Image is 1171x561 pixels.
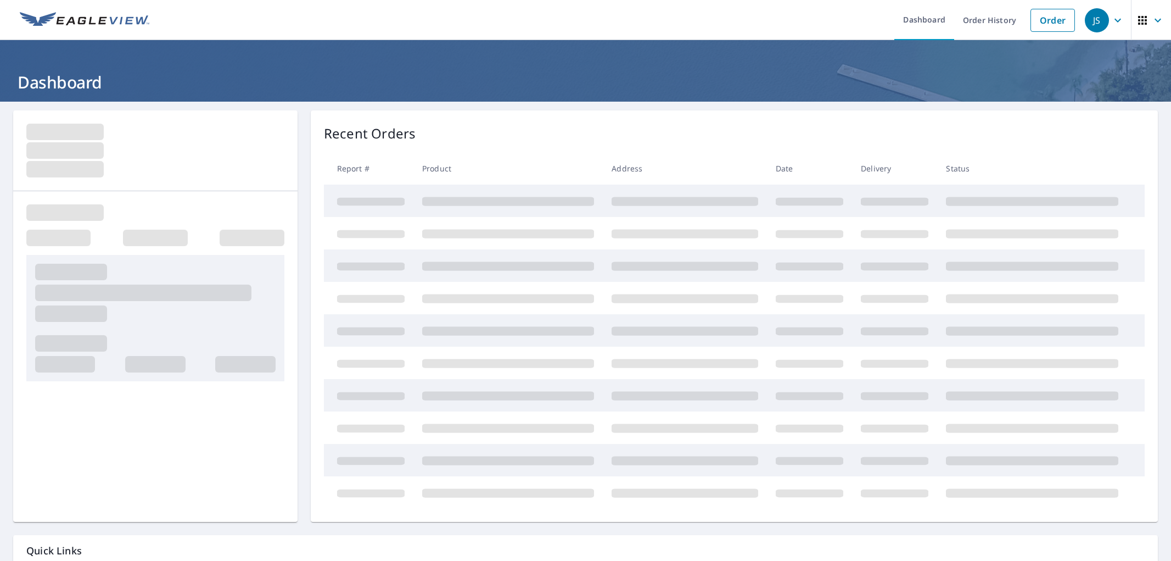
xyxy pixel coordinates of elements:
[1030,9,1075,32] a: Order
[26,544,1145,558] p: Quick Links
[603,152,767,185] th: Address
[1085,8,1109,32] div: JS
[20,12,149,29] img: EV Logo
[767,152,852,185] th: Date
[324,152,413,185] th: Report #
[413,152,603,185] th: Product
[937,152,1127,185] th: Status
[852,152,937,185] th: Delivery
[324,124,416,143] p: Recent Orders
[13,71,1158,93] h1: Dashboard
